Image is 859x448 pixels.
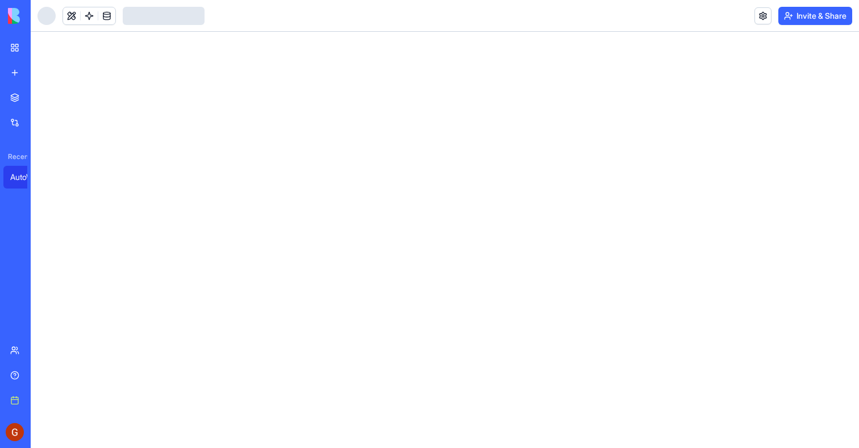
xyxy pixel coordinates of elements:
[10,171,42,183] div: AutoWorkshop CRM
[3,166,49,189] a: AutoWorkshop CRM
[3,152,27,161] span: Recent
[6,423,24,441] img: ACg8ocLd4X1JzIM5eQsAtXm2vqHAKtKBgyh7if3J1B2UHeOmdG2-Uw=s96-c
[778,7,852,25] button: Invite & Share
[8,8,78,24] img: logo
